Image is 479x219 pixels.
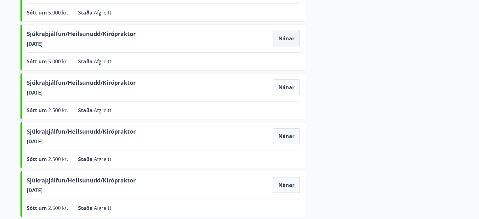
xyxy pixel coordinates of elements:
button: Nánar [273,128,300,144]
span: Sótt um [27,9,48,16]
span: 5.000 kr. [48,9,68,16]
span: Sótt um [27,156,48,163]
span: Staða [78,9,94,16]
span: Staða [78,58,94,65]
span: [DATE] [27,40,136,47]
span: Afgreitt [94,107,111,114]
span: Staða [78,156,94,163]
span: [DATE] [27,138,136,145]
span: Staða [78,205,94,211]
span: 2.500 kr. [48,205,68,211]
span: [DATE] [27,187,136,194]
span: Sótt um [27,205,48,211]
span: Afgreitt [94,9,111,16]
button: Nánar [273,31,300,46]
span: Sótt um [27,107,48,114]
span: Sjúkraþjálfun/Heilsunudd/Kírópraktor [27,30,136,40]
span: Afgreitt [94,205,111,211]
span: [DATE] [27,89,136,96]
span: 2.500 kr. [48,107,68,114]
button: Nánar [273,177,300,193]
span: 5.000 kr. [48,58,68,65]
span: Afgreitt [94,58,111,65]
span: Sjúkraþjálfun/Heilsunudd/Kírópraktor [27,176,136,187]
span: Afgreitt [94,156,111,163]
span: Staða [78,107,94,114]
span: Sótt um [27,58,48,65]
span: Sjúkraþjálfun/Heilsunudd/Kírópraktor [27,127,136,138]
span: 2.500 kr. [48,156,68,163]
span: Sjúkraþjálfun/Heilsunudd/Kírópraktor [27,78,136,89]
button: Nánar [273,79,300,95]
